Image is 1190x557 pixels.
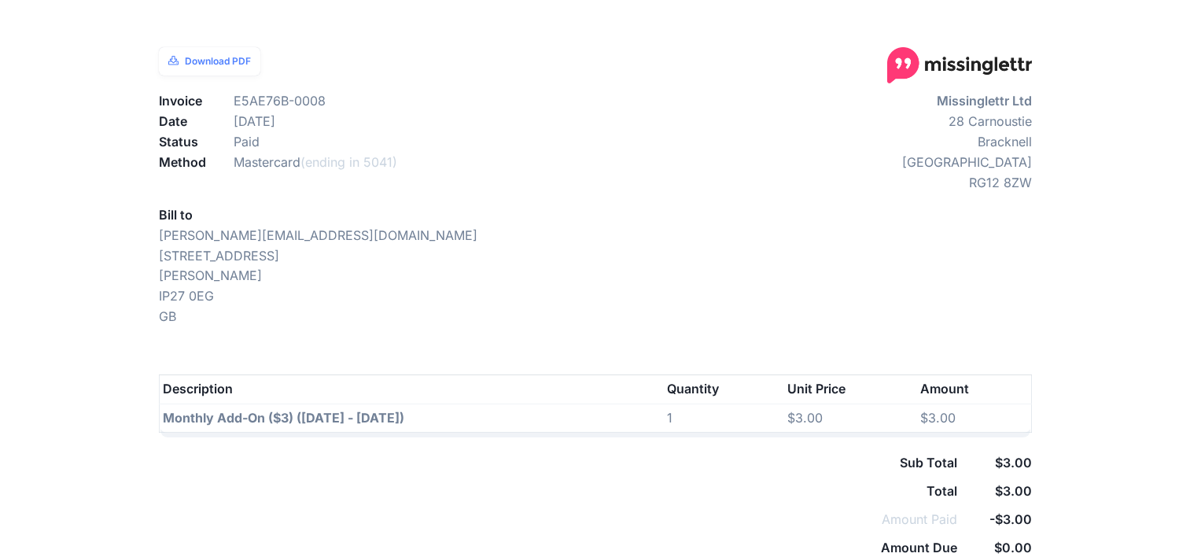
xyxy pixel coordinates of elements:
div: [PERSON_NAME][EMAIL_ADDRESS][DOMAIN_NAME] [STREET_ADDRESS] [PERSON_NAME] IP27 0EG GB [147,91,595,327]
td: 1 [663,404,783,433]
dd: [DATE] [222,112,595,132]
dd: Mastercard [222,153,595,173]
b: Method [159,154,206,170]
b: Unit Price [787,381,846,397]
b: Amount Due [881,540,957,555]
b: Total [927,483,957,499]
b: Description [163,381,233,397]
b: $3.00 [995,455,1032,470]
td: $3.00 [783,404,916,433]
b: Sub Total [900,455,957,470]
a: Download PDF [159,47,261,76]
dd: E5AE76B-0008 [222,91,595,112]
b: $3.00 [995,483,1032,499]
b: Missinglettr Ltd [937,93,1032,109]
b: Date [159,113,187,129]
b: Invoice [159,93,202,109]
b: Bill to [159,207,193,223]
b: -$3.00 [989,511,1032,527]
span: Amount Paid [882,511,957,527]
b: Amount [920,381,969,397]
b: Quantity [667,381,719,397]
div: 28 Carnoustie Bracknell [GEOGRAPHIC_DATA] RG12 8ZW [595,91,1044,327]
dd: Paid [222,132,595,153]
th: Monthly Add-On ($3) ([DATE] - [DATE]) [159,404,663,433]
td: $3.00 [916,404,1031,433]
span: (ending in 5041) [300,154,397,170]
b: Status [159,134,198,149]
img: logo-large.png [887,47,1031,83]
b: $0.00 [994,540,1032,555]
